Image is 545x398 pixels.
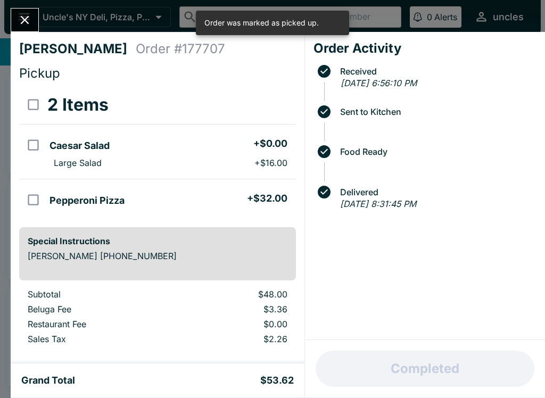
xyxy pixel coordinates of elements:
[54,157,102,168] p: Large Salad
[183,304,287,314] p: $3.36
[335,67,536,76] span: Received
[136,41,225,57] h4: Order # 177707
[340,198,416,209] em: [DATE] 8:31:45 PM
[341,78,417,88] em: [DATE] 6:56:10 PM
[47,94,109,115] h3: 2 Items
[19,65,60,81] span: Pickup
[183,319,287,329] p: $0.00
[49,139,110,152] h5: Caesar Salad
[28,289,166,300] p: Subtotal
[183,334,287,344] p: $2.26
[335,187,536,197] span: Delivered
[21,374,75,387] h5: Grand Total
[335,147,536,156] span: Food Ready
[204,14,319,32] div: Order was marked as picked up.
[260,374,294,387] h5: $53.62
[335,107,536,117] span: Sent to Kitchen
[19,86,296,219] table: orders table
[183,289,287,300] p: $48.00
[11,9,38,31] button: Close
[19,289,296,349] table: orders table
[28,319,166,329] p: Restaurant Fee
[49,194,125,207] h5: Pepperoni Pizza
[254,157,287,168] p: + $16.00
[247,192,287,205] h5: + $32.00
[19,41,136,57] h4: [PERSON_NAME]
[28,236,287,246] h6: Special Instructions
[253,137,287,150] h5: + $0.00
[28,304,166,314] p: Beluga Fee
[28,251,287,261] p: [PERSON_NAME] [PHONE_NUMBER]
[313,40,536,56] h4: Order Activity
[28,334,166,344] p: Sales Tax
